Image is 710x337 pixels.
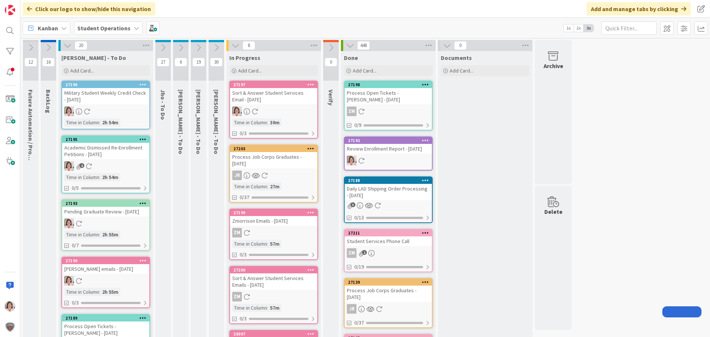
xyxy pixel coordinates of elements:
[345,279,432,302] div: 27139Process Job Corps Graduates - [DATE]
[42,58,55,67] span: 16
[230,152,317,168] div: Process Job Corps Graduates - [DATE]
[61,135,150,193] a: 27195Academic Dismissed Re-Enrollment Petitions - [DATE]EWTime in Column:2h 54m0/5
[230,209,317,226] div: 27199Zmorrison Emails - [DATE]
[348,230,432,236] div: 27211
[345,230,432,236] div: 27211
[62,276,149,286] div: EW
[233,82,317,87] div: 27197
[61,257,150,308] a: 27190[PERSON_NAME] emails - [DATE]EWTime in Column:2h 55m0/3
[100,288,120,296] div: 2h 55m
[232,118,267,127] div: Time in Column
[210,58,223,67] span: 30
[267,304,268,312] span: :
[233,146,317,151] div: 27203
[344,176,433,223] a: 27188Daily LAD Shipping Order Processing - [DATE]0/13
[62,315,149,321] div: 27189
[229,81,318,139] a: 27197Sort & Answer Student Services Email - [DATE]EWTime in Column:30m0/3
[233,267,317,273] div: 27200
[229,54,260,61] span: In Progress
[345,156,432,165] div: EW
[344,137,433,171] a: 27192Review Enrollment Report - [DATE]EW
[62,207,149,216] div: Pending Graduate Review - [DATE]
[232,228,242,237] div: ZM
[454,41,467,50] span: 0
[229,209,318,260] a: 27199Zmorrison Emails - [DATE]ZMTime in Column:57m0/3
[345,81,432,88] div: 27198
[230,81,317,88] div: 27197
[240,129,247,137] span: 0/3
[38,24,58,33] span: Kanban
[586,2,691,16] div: Add and manage tabs by clicking
[233,331,317,337] div: 26997
[62,107,149,116] div: EW
[213,90,220,154] span: Amanda - To Do
[64,107,74,116] img: EW
[348,82,432,87] div: 27198
[64,161,74,171] img: EW
[75,41,87,50] span: 20
[344,54,358,61] span: Done
[345,184,432,200] div: Daily LAD Shipping Order Processing - [DATE]
[450,67,473,74] span: Add Card...
[544,207,562,216] div: Delete
[267,118,268,127] span: :
[62,136,149,159] div: 27195Academic Dismissed Re-Enrollment Petitions - [DATE]
[100,230,120,239] div: 2h 55m
[62,257,149,264] div: 27190
[327,90,335,105] span: Verify
[62,219,149,228] div: EW
[64,173,99,181] div: Time in Column
[345,286,432,302] div: Process Job Corps Graduates - [DATE]
[65,137,149,142] div: 27195
[268,118,281,127] div: 30m
[230,209,317,216] div: 27199
[72,299,79,307] span: 0/3
[240,193,249,201] span: 0/37
[5,301,15,311] img: EW
[240,315,247,323] span: 0/3
[64,219,74,228] img: EW
[233,210,317,215] div: 27199
[230,267,317,273] div: 27200
[345,177,432,200] div: 27188Daily LAD Shipping Order Processing - [DATE]
[175,58,187,67] span: 6
[345,248,432,258] div: ZM
[62,143,149,159] div: Academic Dismissed Re-Enrollment Petitions - [DATE]
[232,107,242,116] img: EW
[268,182,281,191] div: 27m
[229,266,318,324] a: 27200Sort & Answer Student Services Emails - [DATE]ZMTime in Column:57m0/3
[347,248,356,258] div: ZM
[268,304,281,312] div: 57m
[240,251,247,259] span: 0/3
[345,137,432,154] div: 27192Review Enrollment Report - [DATE]
[62,136,149,143] div: 27195
[62,200,149,216] div: 27193Pending Graduate Review - [DATE]
[574,24,584,32] span: 2x
[357,41,370,50] span: 448
[344,278,433,328] a: 27139Process Job Corps Graduates - [DATE]JR0/37
[353,67,376,74] span: Add Card...
[100,118,120,127] div: 2h 54m
[192,58,205,67] span: 19
[232,240,267,248] div: Time in Column
[159,90,167,120] span: Jho - To Do
[229,145,318,203] a: 27203Process Job Corps Graduates - [DATE]JRTime in Column:27m0/37
[230,267,317,290] div: 27200Sort & Answer Student Services Emails - [DATE]
[243,41,255,50] span: 8
[27,90,34,190] span: Future Automation / Process Building
[232,304,267,312] div: Time in Column
[230,107,317,116] div: EW
[354,319,364,327] span: 0/37
[5,5,15,15] img: Visit kanbanzone.com
[345,177,432,184] div: 27188
[230,292,317,301] div: ZM
[5,322,15,332] img: avatar
[77,24,131,32] b: Student Operations
[345,230,432,246] div: 27211Student Services Phone Call
[230,171,317,180] div: JR
[61,81,150,129] a: 27196Military Student Weekly Credit Check - [DATE]EWTime in Column:2h 54m
[65,82,149,87] div: 27196
[195,90,202,154] span: Eric - To Do
[601,21,657,35] input: Quick Filter...
[62,81,149,104] div: 27196Military Student Weekly Credit Check - [DATE]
